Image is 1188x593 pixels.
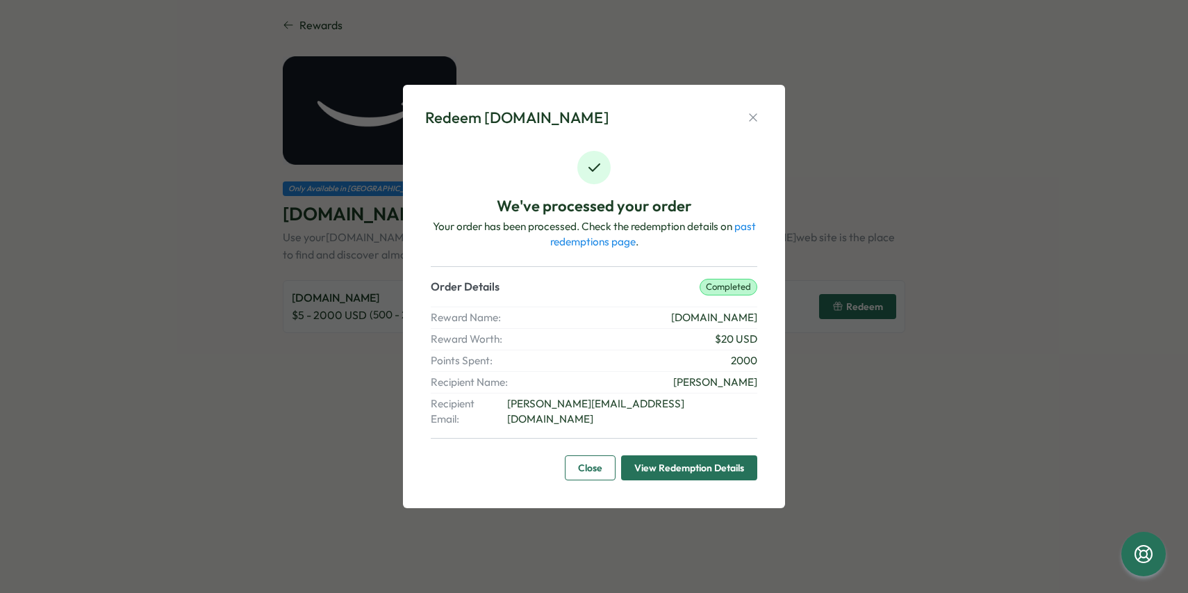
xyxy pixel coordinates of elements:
span: View Redemption Details [634,456,744,480]
button: Close [565,455,616,480]
span: [PERSON_NAME][EMAIL_ADDRESS][DOMAIN_NAME] [507,396,757,427]
span: Reward Name: [431,310,509,325]
p: Your order has been processed. Check the redemption details on . [431,219,757,250]
button: View Redemption Details [621,455,757,480]
span: 2000 [731,353,757,368]
span: Recipient Email: [431,396,504,427]
span: [PERSON_NAME] [673,375,757,390]
span: $ 20 USD [715,332,757,347]
p: completed [700,279,757,295]
span: Points Spent: [431,353,509,368]
span: Reward Worth: [431,332,509,347]
p: We've processed your order [497,195,692,217]
div: Redeem [DOMAIN_NAME] [425,107,609,129]
p: Order Details [431,278,500,295]
span: Recipient Name: [431,375,509,390]
span: [DOMAIN_NAME] [671,310,757,325]
span: Close [578,456,602,480]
